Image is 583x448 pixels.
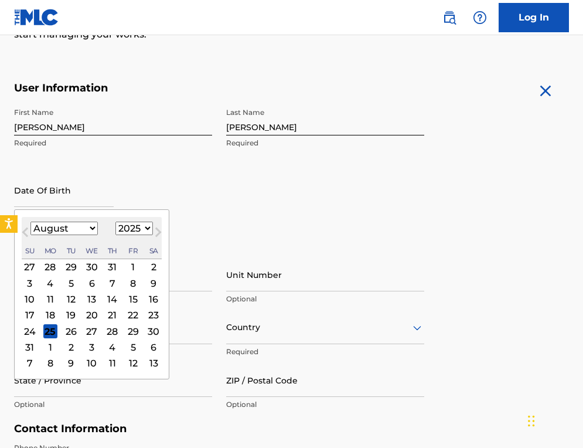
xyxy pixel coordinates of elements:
div: Choose Monday, August 25th, 2025 [43,324,57,338]
div: Choose Tuesday, August 26th, 2025 [64,324,78,338]
div: Choose Wednesday, July 30th, 2025 [85,260,99,274]
div: Choose Thursday, September 4th, 2025 [105,340,120,354]
h5: User Information [14,82,424,95]
div: Saturday [146,243,161,257]
div: Choose Monday, August 11th, 2025 [43,292,57,306]
div: Choose Thursday, August 14th, 2025 [105,292,120,306]
p: Required [226,347,424,357]
div: Choose Wednesday, August 6th, 2025 [85,276,99,290]
div: Choose Sunday, August 17th, 2025 [23,308,37,322]
div: Help [468,6,492,29]
div: Choose Thursday, August 7th, 2025 [105,276,120,290]
div: Choose Friday, September 12th, 2025 [126,356,140,370]
div: Choose Friday, August 15th, 2025 [126,292,140,306]
div: Tuesday [64,243,78,257]
div: Thursday [105,243,120,257]
div: Choose Saturday, August 2nd, 2025 [146,260,161,274]
button: Next Month [149,225,168,244]
div: Choose Saturday, August 16th, 2025 [146,292,161,306]
div: Choose Thursday, August 28th, 2025 [105,324,120,338]
div: Choose Tuesday, August 5th, 2025 [64,276,78,290]
div: Choose Wednesday, August 27th, 2025 [85,324,99,338]
div: Choose Monday, August 4th, 2025 [43,276,57,290]
p: Required [226,138,424,148]
p: Optional [226,294,424,304]
div: Friday [126,243,140,257]
div: Month August, 2025 [22,259,162,371]
div: Choose Friday, August 8th, 2025 [126,276,140,290]
img: close [536,82,555,100]
p: Optional [226,399,424,410]
div: Monday [43,243,57,257]
div: Choose Thursday, August 21st, 2025 [105,308,120,322]
p: Optional [14,399,212,410]
div: Choose Sunday, August 31st, 2025 [23,340,37,354]
div: Choose Friday, August 1st, 2025 [126,260,140,274]
div: Choose Date [14,209,169,379]
img: MLC Logo [14,9,59,26]
h5: Contact Information [14,422,424,436]
div: Choose Wednesday, September 10th, 2025 [85,356,99,370]
div: Choose Wednesday, August 20th, 2025 [85,308,99,322]
div: Choose Friday, August 29th, 2025 [126,324,140,338]
iframe: Chat Widget [524,392,583,448]
div: Choose Sunday, August 24th, 2025 [23,324,37,338]
div: Choose Monday, August 18th, 2025 [43,308,57,322]
div: Choose Friday, August 22nd, 2025 [126,308,140,322]
div: Choose Sunday, September 7th, 2025 [23,356,37,370]
div: Choose Thursday, July 31st, 2025 [105,260,120,274]
img: help [473,11,487,25]
div: Choose Sunday, August 10th, 2025 [23,292,37,306]
div: Drag [528,403,535,439]
div: Choose Saturday, September 13th, 2025 [146,356,161,370]
div: Choose Tuesday, July 29th, 2025 [64,260,78,274]
div: Choose Saturday, August 23rd, 2025 [146,308,161,322]
div: Choose Wednesday, September 3rd, 2025 [85,340,99,354]
div: Choose Thursday, September 11th, 2025 [105,356,120,370]
a: Log In [499,3,569,32]
div: Choose Wednesday, August 13th, 2025 [85,292,99,306]
div: Sunday [23,243,37,257]
div: Choose Tuesday, August 19th, 2025 [64,308,78,322]
div: Choose Saturday, September 6th, 2025 [146,340,161,354]
div: Wednesday [85,243,99,257]
div: Choose Monday, September 8th, 2025 [43,356,57,370]
img: search [442,11,456,25]
div: Choose Saturday, August 9th, 2025 [146,276,161,290]
div: Choose Saturday, August 30th, 2025 [146,324,161,338]
div: Choose Tuesday, September 9th, 2025 [64,356,78,370]
div: Choose Sunday, August 3rd, 2025 [23,276,37,290]
div: Choose Friday, September 5th, 2025 [126,340,140,354]
div: Choose Tuesday, September 2nd, 2025 [64,340,78,354]
button: Previous Month [16,225,35,244]
div: Choose Tuesday, August 12th, 2025 [64,292,78,306]
h5: Personal Address [14,245,569,259]
div: Choose Sunday, July 27th, 2025 [23,260,37,274]
div: Choose Monday, September 1st, 2025 [43,340,57,354]
div: Choose Monday, July 28th, 2025 [43,260,57,274]
p: Required [14,138,212,148]
a: Public Search [438,6,461,29]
